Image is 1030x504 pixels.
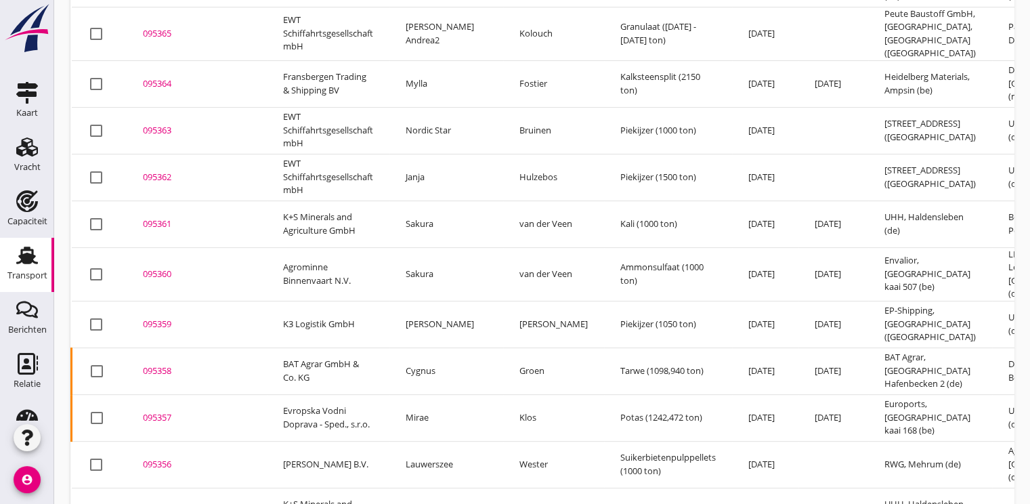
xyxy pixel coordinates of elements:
td: van der Veen [503,201,604,247]
div: 095360 [143,268,251,281]
td: EWT Schiffahrtsgesellschaft mbH [267,154,389,201]
div: 095356 [143,458,251,471]
td: Hulzebos [503,154,604,201]
td: Bruinen [503,107,604,154]
img: logo-small.a267ee39.svg [3,3,51,54]
td: Tarwe (1098,940 ton) [604,348,732,394]
td: [DATE] [732,60,798,107]
td: Fransbergen Trading & Shipping BV [267,60,389,107]
td: RWG, Mehrum (de) [868,441,992,488]
div: 095363 [143,124,251,138]
td: Kali (1000 ton) [604,201,732,247]
td: [DATE] [732,348,798,394]
td: [DATE] [732,394,798,441]
td: Ammonsulfaat (1000 ton) [604,247,732,301]
td: Mirae [389,394,503,441]
td: Piekijzer (1050 ton) [604,301,732,348]
td: Cygnus [389,348,503,394]
div: Relatie [14,379,41,388]
td: Granulaat ([DATE] - [DATE] ton) [604,7,732,60]
div: 095361 [143,217,251,231]
td: EWT Schiffahrtsgesellschaft mbH [267,7,389,60]
td: Kalksteensplit (2150 ton) [604,60,732,107]
td: [PERSON_NAME] Andrea2 [389,7,503,60]
td: [DATE] [798,394,868,441]
td: Sakura [389,201,503,247]
td: Potas (1242,472 ton) [604,394,732,441]
td: Fostier [503,60,604,107]
td: Nordic Star [389,107,503,154]
div: Kaart [16,108,38,117]
td: K+S Minerals and Agriculture GmbH [267,201,389,247]
td: Envalior, [GEOGRAPHIC_DATA] kaai 507 (be) [868,247,992,301]
td: [DATE] [732,301,798,348]
div: Berichten [8,325,47,334]
td: [DATE] [798,201,868,247]
div: 095357 [143,411,251,425]
td: EWT Schiffahrtsgesellschaft mbH [267,107,389,154]
td: UHH, Haldensleben (de) [868,201,992,247]
td: [DATE] [798,348,868,394]
td: [DATE] [798,301,868,348]
td: [STREET_ADDRESS] ([GEOGRAPHIC_DATA]) [868,107,992,154]
td: van der Veen [503,247,604,301]
td: [PERSON_NAME] [389,301,503,348]
div: 095359 [143,318,251,331]
td: Sakura [389,247,503,301]
div: 095365 [143,27,251,41]
td: Kolouch [503,7,604,60]
div: Transport [7,271,47,280]
td: Evropska Vodni Doprava - Sped., s.r.o. [267,394,389,441]
td: Euroports, [GEOGRAPHIC_DATA] kaai 168 (be) [868,394,992,441]
td: Suikerbietenpulppellets (1000 ton) [604,441,732,488]
td: [DATE] [732,201,798,247]
td: Piekijzer (1500 ton) [604,154,732,201]
td: [DATE] [732,247,798,301]
td: [DATE] [798,247,868,301]
td: Wester [503,441,604,488]
td: [PERSON_NAME] [503,301,604,348]
td: Mylla [389,60,503,107]
td: Groen [503,348,604,394]
td: EP-Shipping, [GEOGRAPHIC_DATA] ([GEOGRAPHIC_DATA]) [868,301,992,348]
td: Agrominne Binnenvaart N.V. [267,247,389,301]
td: K3 Logistik GmbH [267,301,389,348]
td: [PERSON_NAME] B.V. [267,441,389,488]
td: Piekijzer (1000 ton) [604,107,732,154]
td: [DATE] [798,60,868,107]
td: [DATE] [732,441,798,488]
div: Capaciteit [7,217,47,226]
td: Janja [389,154,503,201]
div: Vracht [14,163,41,171]
i: account_circle [14,466,41,493]
div: 095362 [143,171,251,184]
td: [DATE] [732,107,798,154]
td: [STREET_ADDRESS] ([GEOGRAPHIC_DATA]) [868,154,992,201]
td: Heidelberg Materials, Ampsin (be) [868,60,992,107]
td: Peute Baustoff GmbH, [GEOGRAPHIC_DATA], [GEOGRAPHIC_DATA] ([GEOGRAPHIC_DATA]) [868,7,992,60]
div: 095358 [143,364,251,378]
td: Klos [503,394,604,441]
td: [DATE] [732,7,798,60]
td: BAT Agrar GmbH & Co. KG [267,348,389,394]
td: BAT Agrar, [GEOGRAPHIC_DATA] Hafenbecken 2 (de) [868,348,992,394]
td: [DATE] [732,154,798,201]
div: 095364 [143,77,251,91]
td: Lauwerszee [389,441,503,488]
